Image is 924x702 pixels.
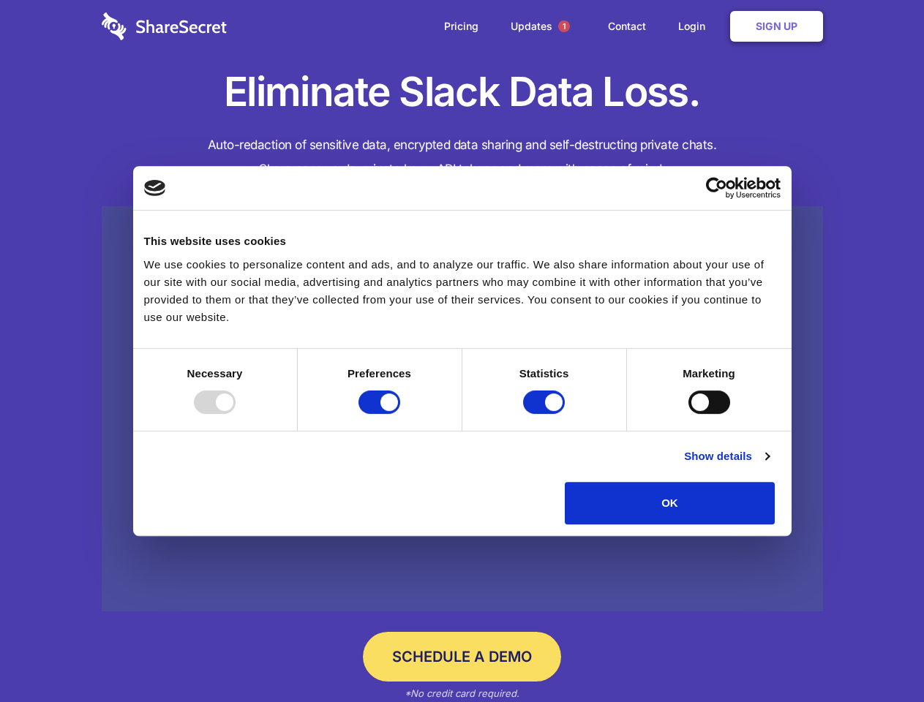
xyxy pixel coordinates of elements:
h1: Eliminate Slack Data Loss. [102,66,823,118]
a: Schedule a Demo [363,632,561,682]
a: Sign Up [730,11,823,42]
a: Login [664,4,727,49]
strong: Marketing [683,367,735,380]
img: logo-wordmark-white-trans-d4663122ce5f474addd5e946df7df03e33cb6a1c49d2221995e7729f52c070b2.svg [102,12,227,40]
strong: Necessary [187,367,243,380]
a: Contact [593,4,661,49]
div: We use cookies to personalize content and ads, and to analyze our traffic. We also share informat... [144,256,781,326]
a: Pricing [429,4,493,49]
em: *No credit card required. [405,687,519,699]
a: Wistia video thumbnail [102,206,823,612]
span: 1 [558,20,570,32]
a: Show details [684,448,769,465]
a: Usercentrics Cookiebot - opens in a new window [653,177,781,199]
div: This website uses cookies [144,233,781,250]
strong: Statistics [519,367,569,380]
h4: Auto-redaction of sensitive data, encrypted data sharing and self-destructing private chats. Shar... [102,133,823,181]
button: OK [565,482,775,524]
strong: Preferences [348,367,411,380]
img: logo [144,180,166,196]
